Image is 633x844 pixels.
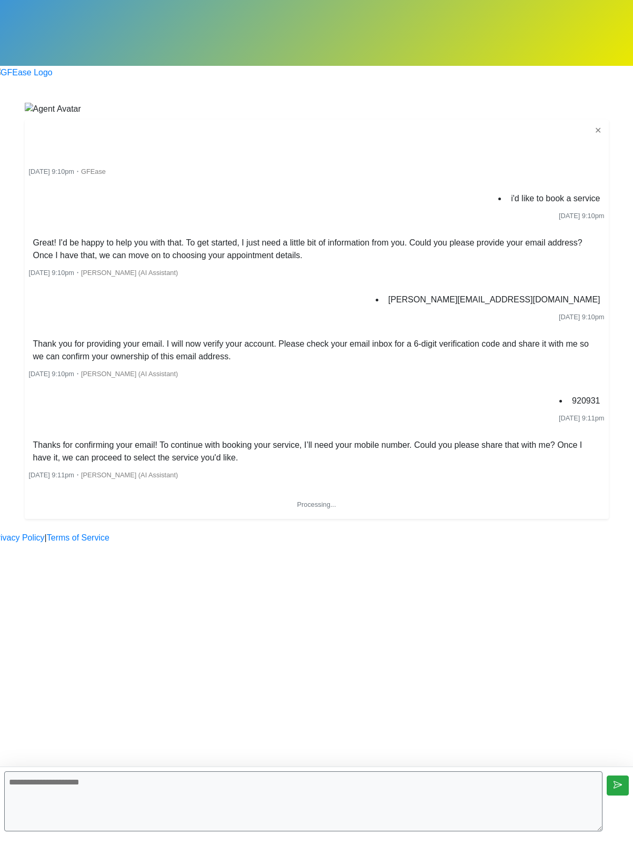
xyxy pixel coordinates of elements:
[29,168,106,175] small: ・
[29,168,75,175] span: [DATE] 9:10pm
[47,532,109,544] a: Terms of Service
[568,392,604,409] li: 920931
[29,269,75,277] span: [DATE] 9:10pm
[29,471,178,479] small: ・
[25,103,81,115] img: Agent Avatar
[384,291,605,308] li: [PERSON_NAME][EMAIL_ADDRESS][DOMAIN_NAME]
[29,336,605,365] li: Thank you for providing your email. I will now verify your account. Please check your email inbox...
[29,370,75,378] span: [DATE] 9:10pm
[81,370,178,378] span: [PERSON_NAME] (AI Assistant)
[591,124,605,138] button: ✕
[559,313,605,321] span: [DATE] 9:10pm
[29,234,605,264] li: Great! I'd be happy to help you with that. To get started, I just need a little bit of informatio...
[81,269,178,277] span: [PERSON_NAME] (AI Assistant)
[81,168,106,175] span: GFEase
[29,269,178,277] small: ・
[559,212,605,220] span: [DATE] 9:10pm
[29,471,75,479] span: [DATE] 9:11pm
[81,471,178,479] span: [PERSON_NAME] (AI Assistant)
[29,437,605,466] li: Thanks for confirming your email! To continue with booking your service, I’ll need your mobile nu...
[559,414,605,422] span: [DATE] 9:11pm
[507,190,604,207] li: i'd like to book a service
[45,532,47,544] a: |
[297,500,336,508] span: Processing...
[29,370,178,378] small: ・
